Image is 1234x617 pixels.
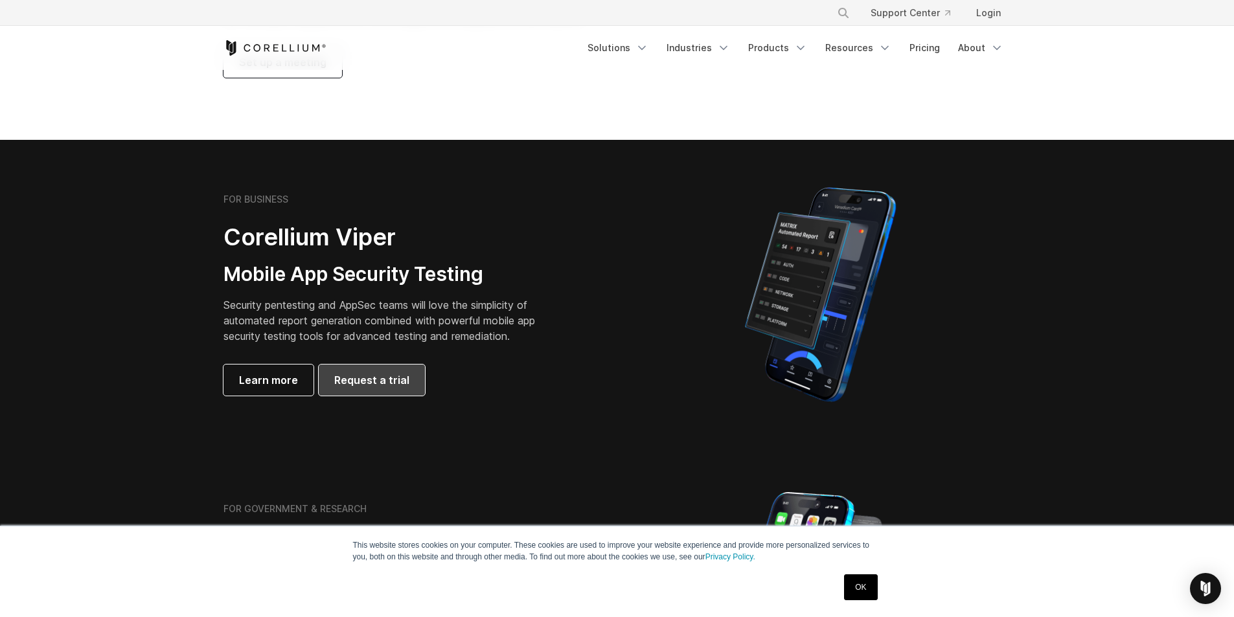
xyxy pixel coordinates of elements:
h2: Corellium Viper [223,223,555,252]
a: Solutions [580,36,656,60]
div: Open Intercom Messenger [1190,573,1221,604]
div: Navigation Menu [821,1,1011,25]
a: Resources [817,36,899,60]
a: Request a trial [319,365,425,396]
img: Corellium MATRIX automated report on iPhone showing app vulnerability test results across securit... [723,181,918,408]
a: Privacy Policy. [705,552,755,561]
h6: FOR GOVERNMENT & RESEARCH [223,503,367,515]
span: Request a trial [334,372,409,388]
h6: FOR BUSINESS [223,194,288,205]
a: Support Center [860,1,961,25]
a: Learn more [223,365,314,396]
a: About [950,36,1011,60]
button: Search [832,1,855,25]
p: This website stores cookies on your computer. These cookies are used to improve your website expe... [353,539,882,563]
span: Learn more [239,372,298,388]
h3: Mobile App Security Testing [223,262,555,287]
a: Industries [659,36,738,60]
a: OK [844,574,877,600]
a: Pricing [902,36,948,60]
a: Corellium Home [223,40,326,56]
div: Navigation Menu [580,36,1011,60]
a: Login [966,1,1011,25]
p: Security pentesting and AppSec teams will love the simplicity of automated report generation comb... [223,297,555,344]
a: Products [740,36,815,60]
